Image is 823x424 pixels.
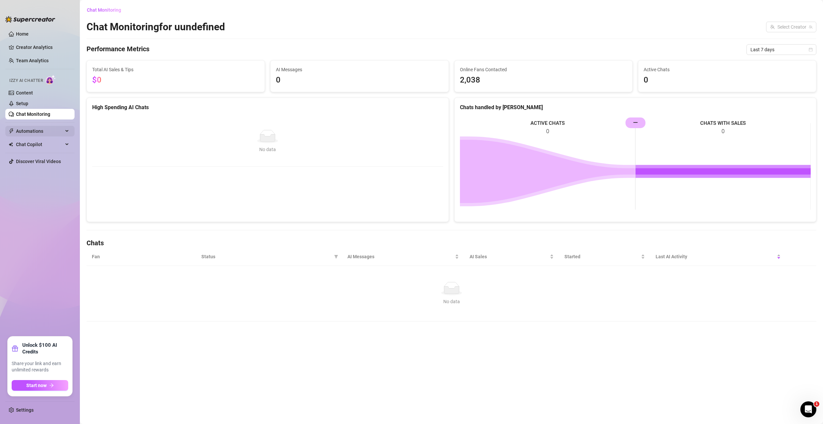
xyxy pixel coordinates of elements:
[16,101,28,106] a: Setup
[16,139,63,150] span: Chat Copilot
[87,248,196,266] th: Fan
[12,345,18,352] span: gift
[9,142,13,147] img: Chat Copilot
[347,253,454,260] span: AI Messages
[49,383,54,388] span: arrow-right
[87,44,149,55] h4: Performance Metrics
[92,75,102,85] span: $0
[460,103,811,111] div: Chats handled by [PERSON_NAME]
[16,126,63,136] span: Automations
[750,45,812,55] span: Last 7 days
[460,74,627,87] span: 2,038
[342,248,465,266] th: AI Messages
[87,7,121,13] span: Chat Monitoring
[809,48,813,52] span: calendar
[644,66,811,73] span: Active Chats
[16,58,49,63] a: Team Analytics
[559,248,650,266] th: Started
[16,31,29,37] a: Home
[16,111,50,117] a: Chat Monitoring
[87,5,126,15] button: Chat Monitoring
[9,128,14,134] span: thunderbolt
[201,253,331,260] span: Status
[92,103,443,111] div: High Spending AI Chats
[16,90,33,96] a: Content
[16,42,69,53] a: Creator Analytics
[5,16,55,23] img: logo-BBDzfeDw.svg
[656,253,775,260] span: Last AI Activity
[564,253,640,260] span: Started
[9,78,43,84] span: Izzy AI Chatter
[99,146,437,153] div: No data
[460,66,627,73] span: Online Fans Contacted
[334,255,338,259] span: filter
[87,21,225,33] h2: Chat Monitoring for uundefined
[276,74,443,87] span: 0
[650,248,786,266] th: Last AI Activity
[464,248,559,266] th: AI Sales
[12,360,68,373] span: Share your link and earn unlimited rewards
[16,407,34,413] a: Settings
[22,342,68,355] strong: Unlock $100 AI Credits
[46,75,56,85] img: AI Chatter
[92,66,259,73] span: Total AI Sales & Tips
[814,401,819,407] span: 1
[12,380,68,391] button: Start nowarrow-right
[276,66,443,73] span: AI Messages
[800,401,816,417] iframe: Intercom live chat
[809,25,813,29] span: team
[16,159,61,164] a: Discover Viral Videos
[470,253,548,260] span: AI Sales
[87,238,816,248] h4: Chats
[26,383,47,388] span: Start now
[333,252,339,262] span: filter
[644,74,811,87] span: 0
[95,298,808,305] div: No data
